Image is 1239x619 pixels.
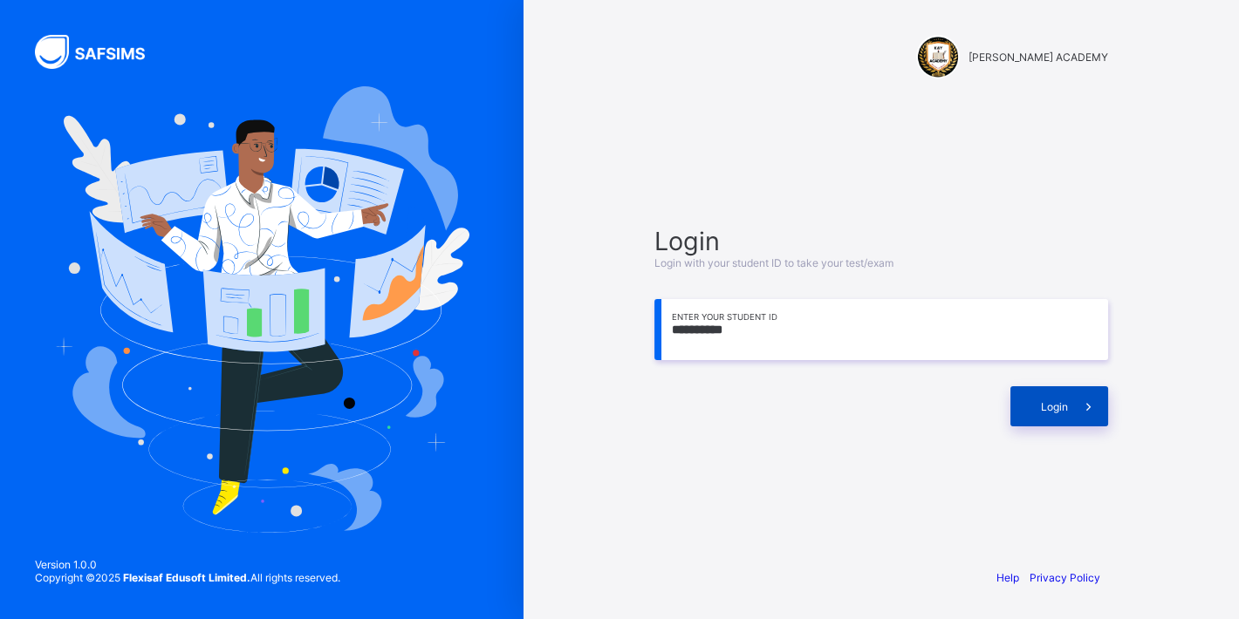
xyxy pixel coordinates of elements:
strong: Flexisaf Edusoft Limited. [123,571,250,584]
img: Hero Image [54,86,469,533]
img: SAFSIMS Logo [35,35,166,69]
a: Help [996,571,1019,584]
span: Login [654,226,1108,256]
span: Login with your student ID to take your test/exam [654,256,893,269]
span: Login [1041,400,1068,413]
span: Version 1.0.0 [35,558,340,571]
a: Privacy Policy [1030,571,1100,584]
span: Copyright © 2025 All rights reserved. [35,571,340,584]
span: [PERSON_NAME] ACADEMY [969,51,1108,64]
